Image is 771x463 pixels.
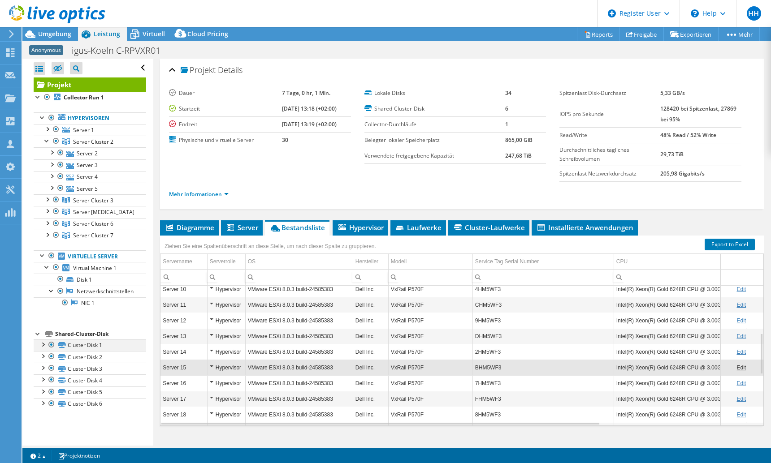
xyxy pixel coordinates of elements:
[34,274,146,285] a: Disk 1
[34,374,146,386] a: Cluster Disk 4
[353,391,388,407] td: Column Hersteller, Value Dell Inc.
[614,344,746,360] td: Column CPU, Value Intel(R) Xeon(R) Gold 6248R CPU @ 3.00GHz 299 GHz
[160,254,207,270] td: Servername Column
[34,92,146,103] a: Collector Run 1
[736,364,746,371] a: Edit
[169,136,282,145] label: Physische und virtuelle Server
[660,131,716,139] b: 48% Read / 52% Write
[388,391,472,407] td: Column Modell, Value VxRail P570F
[614,391,746,407] td: Column CPU, Value Intel(R) Xeon(R) Gold 6248R CPU @ 3.00GHz 299 GHz
[505,105,508,112] b: 6
[181,66,216,75] span: Projekt
[34,230,146,241] a: Server Cluster 7
[353,297,388,313] td: Column Hersteller, Value Dell Inc.
[453,223,525,232] span: Cluster-Laufwerke
[187,30,228,38] span: Cloud Pricing
[718,27,760,41] a: Mehr
[34,363,146,374] a: Cluster Disk 3
[472,391,614,407] td: Column Service Tag Serial Number, Value FHM5WF3
[536,223,633,232] span: Installierte Anwendungen
[245,360,353,375] td: Column OS, Value VMware ESXi 8.0.3 build-24585383
[614,328,746,344] td: Column CPU, Value Intel(R) Xeon(R) Gold 6248R CPU @ 3.00GHz 299 GHz
[207,391,245,407] td: Column Serverrolle, Value Hypervisor
[388,344,472,360] td: Column Modell, Value VxRail P570F
[24,450,52,461] a: 2
[245,375,353,391] td: Column OS, Value VMware ESXi 8.0.3 build-24585383
[353,375,388,391] td: Column Hersteller, Value Dell Inc.
[38,30,71,38] span: Umgebung
[169,190,229,198] a: Mehr Informationen
[472,313,614,328] td: Column Service Tag Serial Number, Value 9HM5WF3
[210,347,243,357] div: Hypervisor
[160,344,207,360] td: Column Servername, Value Server 14
[73,197,113,204] span: Server Cluster 3
[736,396,746,402] a: Edit
[218,64,243,75] span: Details
[472,281,614,297] td: Column Service Tag Serial Number, Value 4HM5WF3
[245,297,353,313] td: Column OS, Value VMware ESXi 8.0.3 build-24585383
[34,339,146,351] a: Cluster Disk 1
[245,254,353,270] td: OS Column
[472,375,614,391] td: Column Service Tag Serial Number, Value 7HM5WF3
[364,104,505,113] label: Shared-Cluster-Disk
[207,328,245,344] td: Column Serverrolle, Value Hypervisor
[207,269,245,285] td: Column Serverrolle, Filter cell
[353,254,388,270] td: Hersteller Column
[248,256,256,267] div: OS
[245,313,353,328] td: Column OS, Value VMware ESXi 8.0.3 build-24585383
[169,89,282,98] label: Dauer
[282,105,337,112] b: [DATE] 13:18 (+02:00)
[736,317,746,324] a: Edit
[388,281,472,297] td: Column Modell, Value VxRail P570F
[207,297,245,313] td: Column Serverrolle, Value Hypervisor
[210,300,243,310] div: Hypervisor
[559,110,660,119] label: IOPS pro Sekunde
[391,256,407,267] div: Modell
[143,30,165,38] span: Virtuell
[388,297,472,313] td: Column Modell, Value VxRail P570F
[614,360,746,375] td: Column CPU, Value Intel(R) Xeon(R) Gold 6248R CPU @ 3.00GHz 299 GHz
[34,171,146,183] a: Server 4
[472,360,614,375] td: Column Service Tag Serial Number, Value BHM5WF3
[472,254,614,270] td: Service Tag Serial Number Column
[245,391,353,407] td: Column OS, Value VMware ESXi 8.0.3 build-24585383
[68,46,174,56] h1: igus-Koeln C-RPVXR01
[559,131,660,140] label: Read/Write
[245,328,353,344] td: Column OS, Value VMware ESXi 8.0.3 build-24585383
[282,120,337,128] b: [DATE] 13:19 (+02:00)
[736,380,746,386] a: Edit
[34,206,146,218] a: Server Cluster 5
[614,254,746,270] td: CPU Column
[34,286,146,297] a: Netzwerkschnittstellen
[55,329,146,339] div: Shared-Cluster-Disk
[472,328,614,344] td: Column Service Tag Serial Number, Value DHM5WF3
[52,450,106,461] a: Projektnotizen
[160,375,207,391] td: Column Servername, Value Server 16
[364,151,505,160] label: Verwendete freigegebene Kapazität
[34,297,146,309] a: NIC 1
[73,231,113,239] span: Server Cluster 7
[614,297,746,313] td: Column CPU, Value Intel(R) Xeon(R) Gold 6248R CPU @ 3.00GHz 299 GHz
[353,313,388,328] td: Column Hersteller, Value Dell Inc.
[614,281,746,297] td: Column CPU, Value Intel(R) Xeon(R) Gold 6248R CPU @ 3.00GHz 299 GHz
[614,407,746,422] td: Column CPU, Value Intel(R) Xeon(R) Gold 6248R CPU @ 3.00GHz 299 GHz
[160,391,207,407] td: Column Servername, Value Server 17
[577,27,620,41] a: Reports
[505,89,511,97] b: 34
[73,208,134,216] span: Server [MEDICAL_DATA]
[34,112,146,124] a: Hypervisoren
[160,297,207,313] td: Column Servername, Value Server 11
[736,333,746,339] a: Edit
[225,223,258,232] span: Server
[160,281,207,297] td: Column Servername, Value Server 10
[472,344,614,360] td: Column Service Tag Serial Number, Value 2HM5WF3
[34,147,146,159] a: Server 2
[619,27,664,41] a: Freigabe
[353,269,388,285] td: Column Hersteller, Filter cell
[160,407,207,422] td: Column Servername, Value Server 18
[388,269,472,285] td: Column Modell, Filter cell
[736,302,746,308] a: Edit
[660,150,684,158] b: 29,73 TiB
[282,136,288,144] b: 30
[660,170,705,177] b: 205,98 Gigabits/s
